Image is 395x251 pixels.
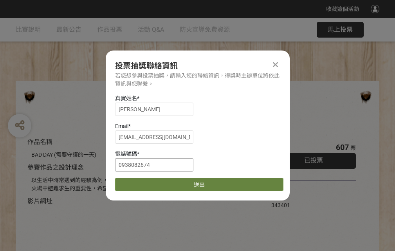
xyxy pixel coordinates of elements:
span: 最新公告 [56,26,81,33]
div: BAD DAY (需要守護的一天) [31,151,248,159]
div: 以生活中時常遇到的經驗為例，透過對比的方式宣傳住宅用火災警報器、家庭逃生計畫及火場中避難求生的重要性，希望透過趣味的短影音讓更多人認識到更多的防火觀念。 [31,176,248,193]
span: Email [115,123,128,129]
button: 送出 [115,178,283,191]
span: 收藏這個活動 [326,6,359,12]
div: 若您想參與投票抽獎，請輸入您的聯絡資訊，得獎時主辦單位將依此資訊與您聯繫。 [115,72,280,88]
span: 電話號碼 [115,151,137,157]
span: 活動 Q&A [138,26,164,33]
span: 防火宣導免費資源 [180,26,230,33]
span: 影片網址 [27,197,52,205]
span: 作品名稱 [27,138,52,146]
span: 票 [350,145,356,151]
button: 馬上投票 [317,22,364,38]
a: 作品投票 [97,18,122,42]
span: 比賽說明 [16,26,41,33]
a: 活動 Q&A [138,18,164,42]
iframe: Facebook Share [292,193,331,201]
span: 607 [336,143,349,152]
div: 投票抽獎聯絡資訊 [115,60,280,72]
span: 已投票 [304,157,323,164]
span: 作品投票 [97,26,122,33]
span: 參賽作品之設計理念 [27,164,84,171]
a: 比賽說明 [16,18,41,42]
a: 最新公告 [56,18,81,42]
a: 防火宣導免費資源 [180,18,230,42]
span: 馬上投票 [328,26,353,33]
span: 真實姓名 [115,95,137,101]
